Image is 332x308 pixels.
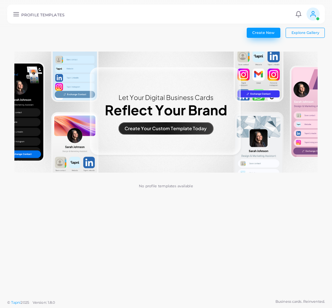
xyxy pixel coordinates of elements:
[247,28,280,38] button: Create New
[21,300,29,305] span: 2025
[21,13,64,17] h5: PROFILE TEMPLATES
[11,300,21,305] a: Tapni
[291,30,319,35] span: Explore Gallery
[252,30,274,35] span: Create New
[275,299,325,304] span: Business cards. Reinvented.
[139,183,193,189] p: No profile templates available
[286,28,325,38] button: Explore Gallery
[7,300,55,305] span: ©
[14,52,318,173] img: No profile templates
[33,300,55,305] span: Version: 1.8.0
